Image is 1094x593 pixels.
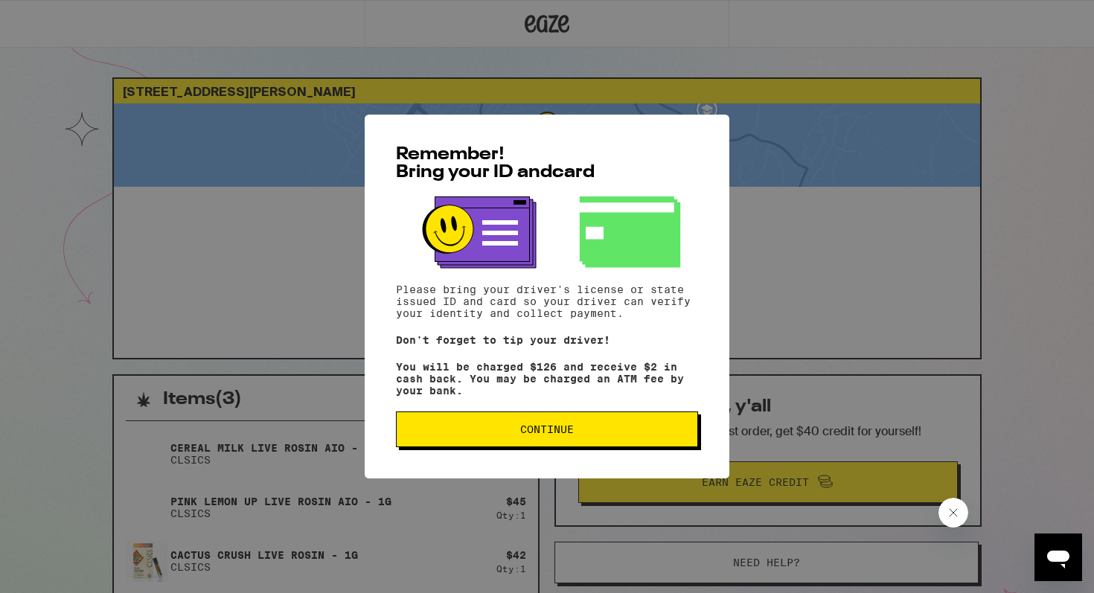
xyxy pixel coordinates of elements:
button: Continue [396,411,698,447]
p: You will be charged $126 and receive $2 in cash back. You may be charged an ATM fee by your bank. [396,361,698,397]
iframe: Button to launch messaging window [1034,533,1082,581]
span: Continue [520,424,574,435]
p: Please bring your driver's license or state issued ID and card so your driver can verify your ide... [396,283,698,319]
iframe: Close message [938,498,968,528]
p: Don't forget to tip your driver! [396,334,698,346]
span: Hi. Need any help? [9,10,107,22]
span: Remember! Bring your ID and card [396,146,595,182]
